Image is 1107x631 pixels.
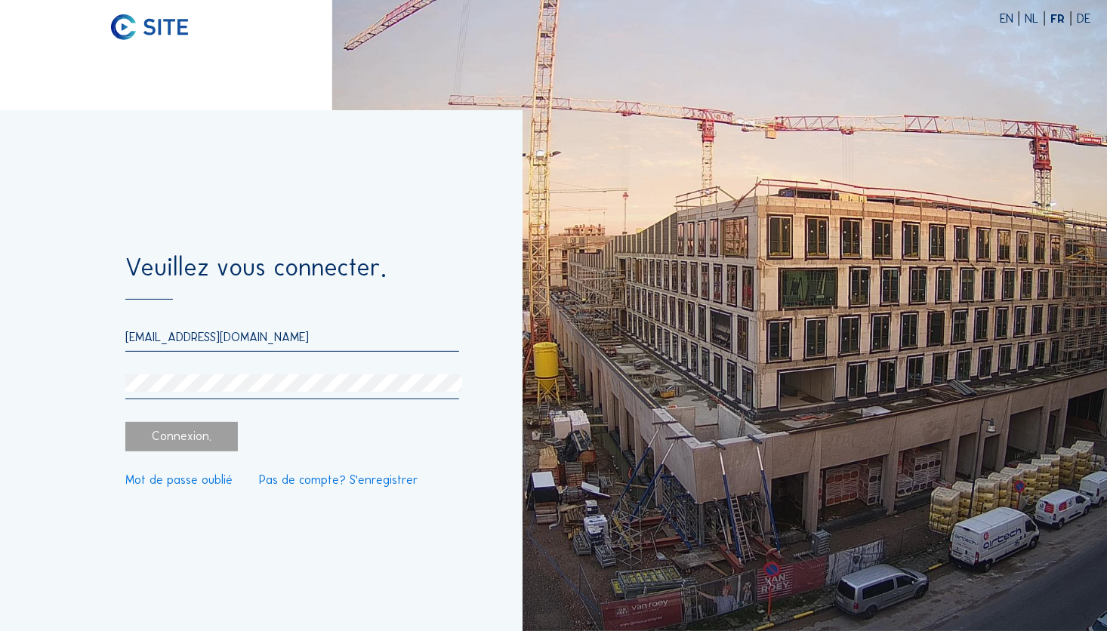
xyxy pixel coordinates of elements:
[125,422,239,451] div: Connexion.
[1050,13,1071,25] div: FR
[125,255,459,300] div: Veuillez vous connecter.
[1077,13,1090,25] div: DE
[1025,13,1045,25] div: NL
[259,474,418,486] a: Pas de compte? S'enregistrer
[125,330,459,344] input: E-mail
[1000,13,1019,25] div: EN
[125,474,233,486] a: Mot de passe oublié
[111,14,189,40] img: C-SITE logo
